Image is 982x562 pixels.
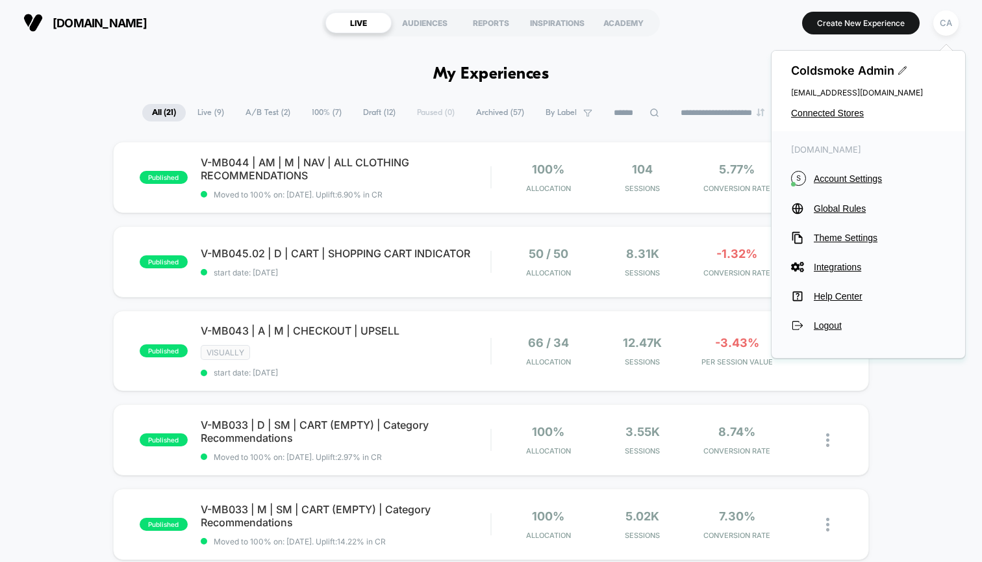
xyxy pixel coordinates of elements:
span: Account Settings [814,173,946,184]
button: Integrations [791,261,946,274]
span: PER SESSION VALUE [693,357,781,366]
span: Sessions [599,357,686,366]
span: Allocation [526,184,571,193]
span: Logout [814,320,946,331]
span: 5.02k [625,509,659,523]
span: 104 [632,162,653,176]
img: close [826,518,829,531]
img: close [826,433,829,447]
span: 8.31k [626,247,659,261]
h1: My Experiences [433,65,549,84]
i: S [791,171,806,186]
span: V-MB033 | D | SM | CART (EMPTY) | Category Recommendations [201,418,490,444]
button: Global Rules [791,202,946,215]
span: Global Rules [814,203,946,214]
span: Coldsmoke Admin [791,64,946,77]
button: Logout [791,319,946,332]
span: Allocation [526,446,571,455]
span: -3.43% [715,336,759,350]
span: Sessions [599,531,686,540]
div: LIVE [325,12,392,33]
img: Visually logo [23,13,43,32]
span: Allocation [526,268,571,277]
button: Help Center [791,290,946,303]
span: [EMAIL_ADDRESS][DOMAIN_NAME] [791,88,946,97]
span: 100% [532,162,564,176]
div: REPORTS [458,12,524,33]
span: V-MB043 | A | M | CHECKOUT | UPSELL [201,324,490,337]
button: [DOMAIN_NAME] [19,12,151,33]
span: 7.30% [719,509,755,523]
span: 5.77% [719,162,755,176]
span: Allocation [526,357,571,366]
span: CONVERSION RATE [693,268,781,277]
button: Theme Settings [791,231,946,244]
span: published [140,171,188,184]
span: [DOMAIN_NAME] [53,16,147,30]
span: VISUALLY [201,345,250,360]
span: 8.74% [718,425,755,439]
span: V-MB045.02 | D | CART | SHOPPING CART INDICATOR [201,247,490,260]
span: 50 / 50 [529,247,568,261]
span: published [140,255,188,268]
span: 3.55k [625,425,660,439]
button: CA [929,10,963,36]
button: SAccount Settings [791,171,946,186]
span: Allocation [526,531,571,540]
span: A/B Test ( 2 ) [236,104,300,121]
span: 12.47k [623,336,662,350]
button: Connected Stores [791,108,946,118]
span: [DOMAIN_NAME] [791,144,946,155]
span: Moved to 100% on: [DATE] . Uplift: 2.97% in CR [214,452,382,462]
span: Sessions [599,446,686,455]
div: INSPIRATIONS [524,12,590,33]
span: CONVERSION RATE [693,184,781,193]
span: By Label [546,108,577,118]
span: CONVERSION RATE [693,446,781,455]
div: AUDIENCES [392,12,458,33]
span: Moved to 100% on: [DATE] . Uplift: 14.22% in CR [214,537,386,546]
span: 100% ( 7 ) [302,104,351,121]
span: Sessions [599,184,686,193]
span: 100% [532,425,564,439]
span: start date: [DATE] [201,268,490,277]
span: Moved to 100% on: [DATE] . Uplift: 6.90% in CR [214,190,383,199]
span: Theme Settings [814,233,946,243]
span: Integrations [814,262,946,272]
span: All ( 21 ) [142,104,186,121]
span: V-MB033 | M | SM | CART (EMPTY) | Category Recommendations [201,503,490,529]
span: published [140,518,188,531]
span: published [140,433,188,446]
span: start date: [DATE] [201,368,490,377]
span: CONVERSION RATE [693,531,781,540]
span: 66 / 34 [528,336,569,350]
span: published [140,344,188,357]
span: V-MB044 | AM | M | NAV | ALL CLOTHING RECOMMENDATIONS [201,156,490,182]
div: CA [933,10,959,36]
span: Help Center [814,291,946,301]
span: Draft ( 12 ) [353,104,405,121]
span: Live ( 9 ) [188,104,234,121]
img: end [757,109,764,116]
span: Archived ( 57 ) [466,104,534,121]
span: -1.32% [716,247,757,261]
span: 100% [532,509,564,523]
button: Create New Experience [802,12,920,34]
span: Sessions [599,268,686,277]
div: ACADEMY [590,12,657,33]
